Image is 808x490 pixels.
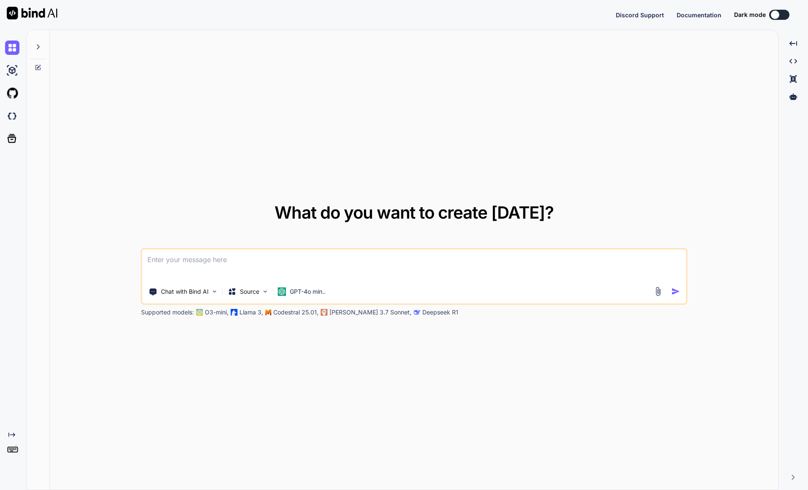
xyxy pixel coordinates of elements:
img: githubLight [5,86,19,100]
p: Source [240,287,259,296]
img: Bind AI [7,7,57,19]
img: claude [414,309,421,316]
img: chat [5,41,19,55]
img: ai-studio [5,63,19,78]
button: Discord Support [616,11,664,19]
span: Dark mode [734,11,766,19]
p: GPT-4o min.. [290,287,326,296]
img: Mistral-AI [266,309,272,315]
p: Chat with Bind AI [161,287,209,296]
p: [PERSON_NAME] 3.7 Sonnet, [329,308,411,317]
img: Pick Tools [211,288,218,295]
img: claude [321,309,328,316]
p: Codestral 25.01, [273,308,318,317]
p: O3-mini, [205,308,229,317]
p: Llama 3, [239,308,263,317]
img: GPT-4 [196,309,203,316]
p: Supported models: [141,308,194,317]
img: attachment [653,287,663,296]
img: Llama2 [231,309,238,316]
button: Documentation [677,11,721,19]
span: What do you want to create [DATE]? [275,202,554,223]
img: Pick Models [262,288,269,295]
img: GPT-4o mini [278,287,286,296]
img: darkCloudIdeIcon [5,109,19,123]
img: icon [671,287,680,296]
p: Deepseek R1 [422,308,458,317]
